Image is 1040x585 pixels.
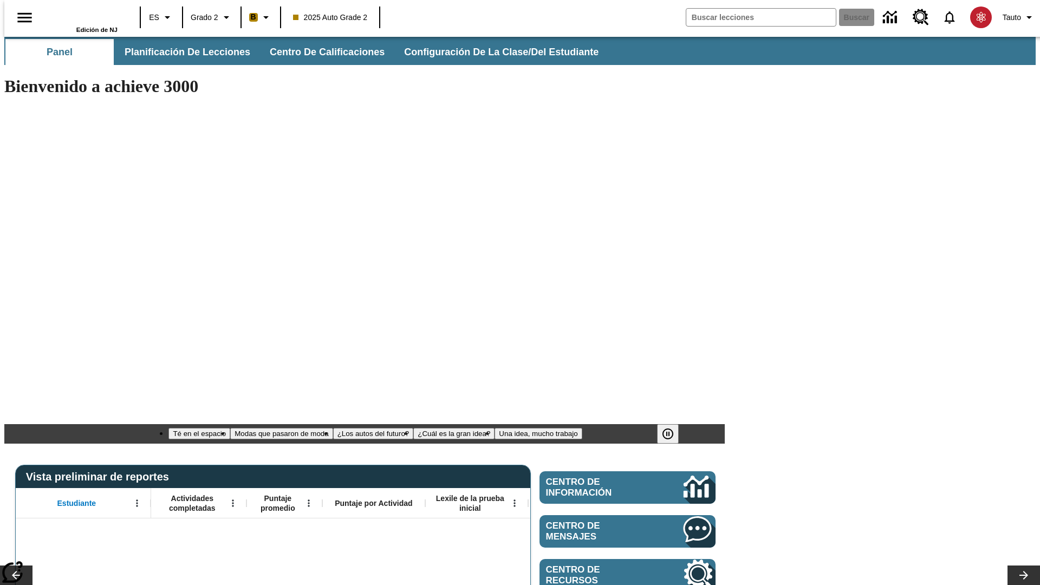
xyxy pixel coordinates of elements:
[495,428,582,439] button: Diapositiva 5 Una idea, mucho trabajo
[261,39,393,65] button: Centro de calificaciones
[546,477,647,498] span: Centro de información
[270,46,385,58] span: Centro de calificaciones
[413,428,495,439] button: Diapositiva 4 ¿Cuál es la gran idea?
[906,3,935,32] a: Centro de recursos, Se abrirá en una pestaña nueva.
[935,3,964,31] a: Notificaciones
[168,428,230,439] button: Diapositiva 1 Té en el espacio
[149,12,159,23] span: ES
[9,2,41,34] button: Abrir el menú lateral
[657,424,690,444] div: Pausar
[230,428,333,439] button: Diapositiva 2 Modas que pasaron de moda
[1003,12,1021,23] span: Tauto
[1007,565,1040,585] button: Carrusel de lecciones, seguir
[245,8,277,27] button: Boost El color de la clase es anaranjado claro. Cambiar el color de la clase.
[57,498,96,508] span: Estudiante
[4,39,608,65] div: Subbarra de navegación
[431,493,510,513] span: Lexile de la prueba inicial
[301,495,317,511] button: Abrir menú
[225,495,241,511] button: Abrir menú
[116,39,259,65] button: Planificación de lecciones
[539,515,716,548] a: Centro de mensajes
[251,10,256,24] span: B
[252,493,304,513] span: Puntaje promedio
[186,8,237,27] button: Grado: Grado 2, Elige un grado
[191,12,218,23] span: Grado 2
[657,424,679,444] button: Pausar
[686,9,836,26] input: Buscar campo
[144,8,179,27] button: Lenguaje: ES, Selecciona un idioma
[395,39,607,65] button: Configuración de la clase/del estudiante
[4,76,725,96] h1: Bienvenido a achieve 3000
[125,46,250,58] span: Planificación de lecciones
[404,46,599,58] span: Configuración de la clase/del estudiante
[129,495,145,511] button: Abrir menú
[47,4,118,33] div: Portada
[998,8,1040,27] button: Perfil/Configuración
[970,6,992,28] img: avatar image
[47,46,73,58] span: Panel
[876,3,906,32] a: Centro de información
[293,12,368,23] span: 2025 Auto Grade 2
[76,27,118,33] span: Edición de NJ
[506,495,523,511] button: Abrir menú
[157,493,228,513] span: Actividades completadas
[964,3,998,31] button: Escoja un nuevo avatar
[26,471,174,483] span: Vista preliminar de reportes
[4,37,1036,65] div: Subbarra de navegación
[5,39,114,65] button: Panel
[546,521,651,542] span: Centro de mensajes
[333,428,414,439] button: Diapositiva 3 ¿Los autos del futuro?
[539,471,716,504] a: Centro de información
[335,498,412,508] span: Puntaje por Actividad
[47,5,118,27] a: Portada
